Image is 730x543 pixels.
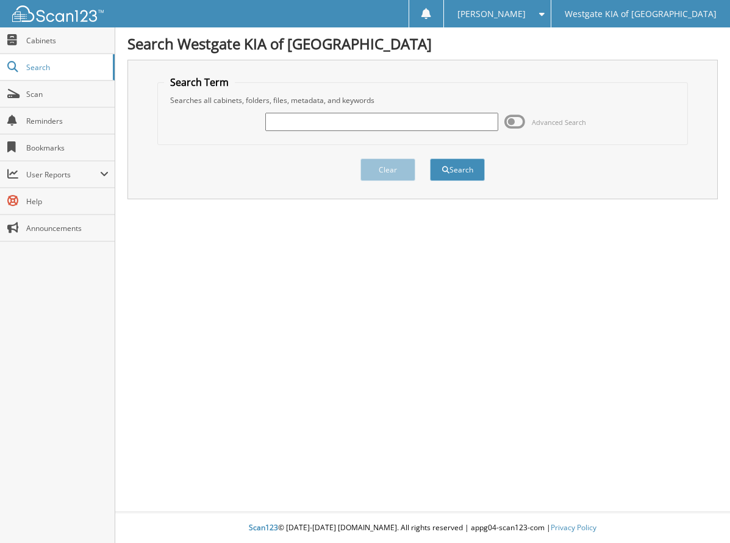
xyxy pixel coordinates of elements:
[249,522,278,533] span: Scan123
[551,522,596,533] a: Privacy Policy
[26,116,109,126] span: Reminders
[430,158,485,181] button: Search
[26,196,109,207] span: Help
[115,513,730,543] div: © [DATE]-[DATE] [DOMAIN_NAME]. All rights reserved | appg04-scan123-com |
[26,169,100,180] span: User Reports
[565,10,717,18] span: Westgate KIA of [GEOGRAPHIC_DATA]
[164,95,681,105] div: Searches all cabinets, folders, files, metadata, and keywords
[26,62,107,73] span: Search
[26,143,109,153] span: Bookmarks
[127,34,718,54] h1: Search Westgate KIA of [GEOGRAPHIC_DATA]
[26,223,109,233] span: Announcements
[26,35,109,46] span: Cabinets
[26,89,109,99] span: Scan
[164,76,235,89] legend: Search Term
[457,10,526,18] span: [PERSON_NAME]
[360,158,415,181] button: Clear
[532,118,586,127] span: Advanced Search
[12,5,104,22] img: scan123-logo-white.svg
